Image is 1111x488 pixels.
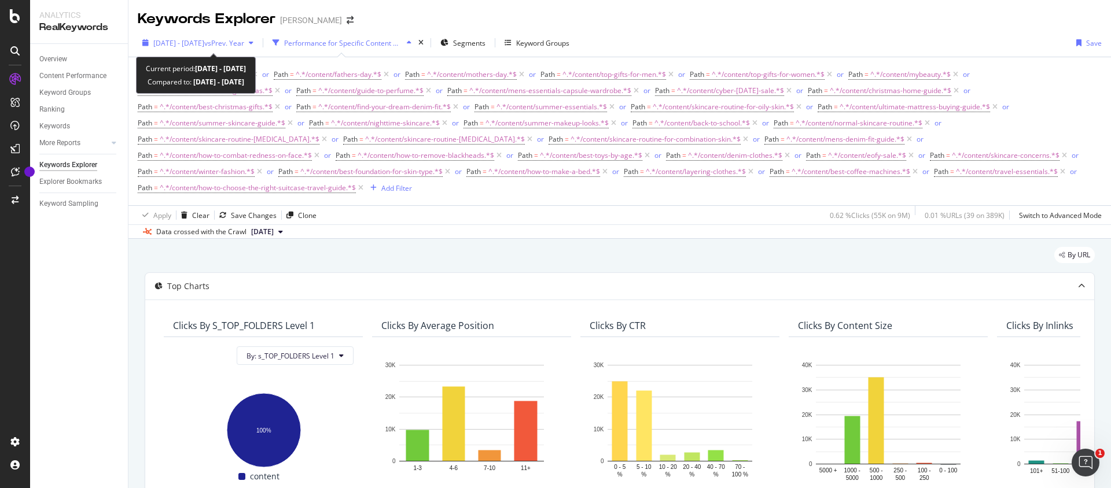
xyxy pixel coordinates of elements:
[39,21,119,34] div: RealKeywords
[154,134,158,144] span: =
[416,37,426,49] div: times
[798,320,892,331] div: Clicks By Content Size
[1095,449,1105,458] span: 1
[325,118,329,128] span: =
[802,362,812,368] text: 40K
[677,83,784,99] span: ^.*/content/cyber-[DATE]-sale.*$
[735,464,745,470] text: 70 -
[153,210,171,220] div: Apply
[138,9,275,29] div: Keywords Explorer
[594,426,604,432] text: 10K
[160,131,319,147] span: ^.*/content/skincare-routine-[MEDICAL_DATA].*$
[654,150,661,160] div: or
[806,102,813,112] div: or
[463,102,470,112] div: or
[870,66,951,83] span: ^.*/content/mybeauty.*$
[480,118,484,128] span: =
[138,118,152,128] span: Path
[154,167,158,176] span: =
[39,159,97,171] div: Keywords Explorer
[917,134,924,145] button: or
[758,167,765,176] div: or
[284,38,402,48] div: Performance for Specific Content URLs
[786,167,790,176] span: =
[712,66,825,83] span: ^.*/content/top-gifts-for-women.*$
[762,117,769,128] button: or
[1070,166,1077,177] button: or
[802,387,812,393] text: 30K
[506,150,513,160] div: or
[381,320,494,331] div: Clicks By Average Position
[682,150,686,160] span: =
[153,38,204,48] span: [DATE] - [DATE]
[385,426,396,432] text: 10K
[262,69,269,79] div: or
[640,167,644,176] span: =
[297,118,304,128] div: or
[39,103,120,116] a: Ranking
[436,86,443,95] div: or
[794,150,801,160] div: or
[1070,167,1077,176] div: or
[436,34,490,52] button: Segments
[483,167,487,176] span: =
[296,102,311,112] span: Path
[138,150,152,160] span: Path
[1030,468,1043,474] text: 101+
[774,118,788,128] span: Path
[624,167,638,176] span: Path
[463,101,470,112] button: or
[318,99,451,115] span: ^.*/content/find-your-dream-denim-fit.*$
[251,227,274,237] span: 2025 Jul. 21st
[324,150,331,161] button: or
[427,66,517,83] span: ^.*/content/mothers-day.*$
[614,464,626,470] text: 0 - 5
[590,320,646,331] div: Clicks By CTR
[231,210,277,220] div: Save Changes
[818,102,832,112] span: Path
[496,99,607,115] span: ^.*/content/summer-essentials.*$
[324,150,331,160] div: or
[537,134,544,144] div: or
[1054,247,1095,263] div: legacy label
[262,69,269,80] button: or
[154,150,158,160] span: =
[557,69,561,79] span: =
[590,359,770,480] svg: A chart.
[930,150,944,160] span: Path
[24,167,35,177] div: Tooltip anchor
[450,465,458,471] text: 4-6
[540,69,555,79] span: Path
[844,467,860,474] text: 1000 -
[336,150,350,160] span: Path
[828,147,906,164] span: ^.*/content/eofy-sale.*$
[173,320,315,331] div: Clicks By s_TOP_FOLDERS Level 1
[781,134,785,144] span: =
[506,150,513,161] button: or
[594,394,604,401] text: 20K
[331,115,440,131] span: ^.*/content/nighttime-skincare.*$
[753,134,760,144] div: or
[654,115,750,131] span: ^.*/content/back-to-school.*$
[643,86,650,95] div: or
[195,64,246,73] b: [DATE] - [DATE]
[160,147,312,164] span: ^.*/content/how-to-combat-redness-on-face.*$
[619,102,626,112] div: or
[706,69,710,79] span: =
[318,83,424,99] span: ^.*/content/guide-to-perfume.*$
[830,83,951,99] span: ^.*/content/christmas-home-guide.*$
[332,134,339,144] div: or
[469,83,631,99] span: ^.*/content/mens-essentials-capsule-wardrobe.*$
[491,102,495,112] span: =
[518,150,532,160] span: Path
[798,359,978,483] svg: A chart.
[385,394,396,401] text: 20K
[963,86,970,95] div: or
[655,86,669,95] span: Path
[463,86,468,95] span: =
[39,70,120,82] a: Content Performance
[154,118,158,128] span: =
[918,150,925,160] div: or
[421,69,425,79] span: =
[138,34,258,52] button: [DATE] - [DATE]vsPrev. Year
